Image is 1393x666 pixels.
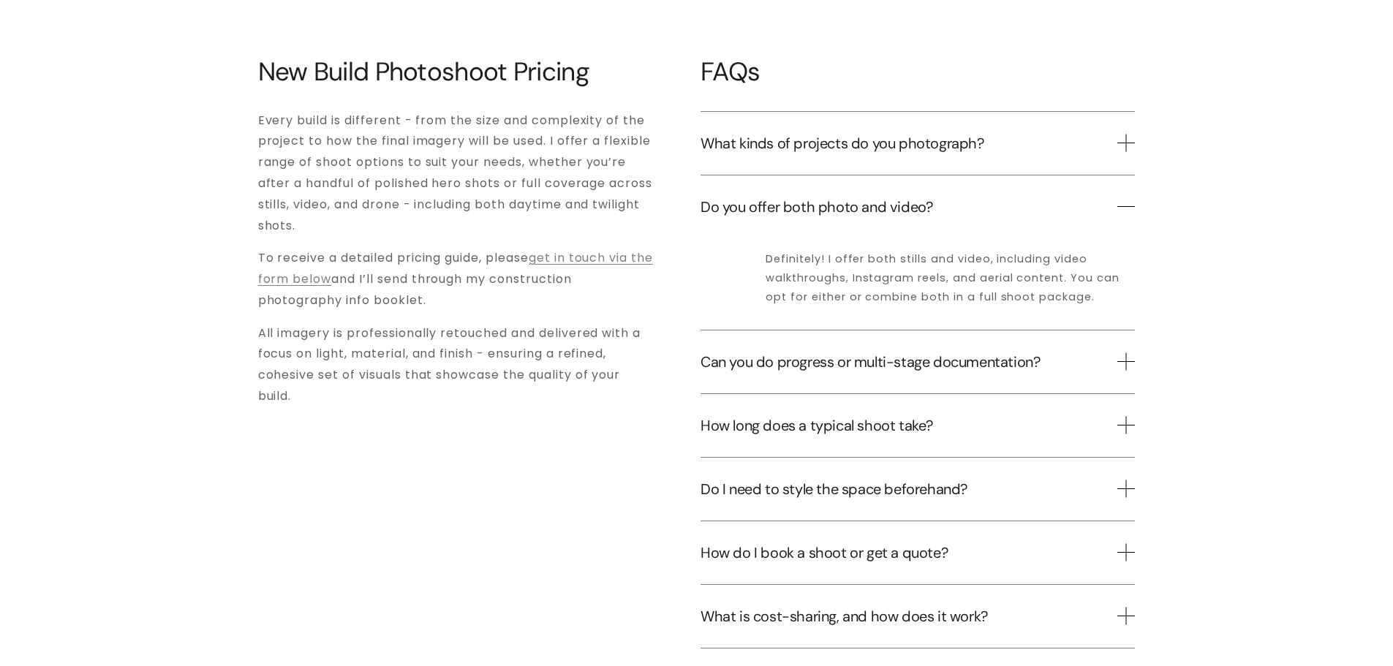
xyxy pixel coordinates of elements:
button: Can you do progress or multi-stage documentation? [701,330,1135,393]
button: What is cost-sharing, and how does it work? [701,585,1135,648]
button: How do I book a shoot or get a quote? [701,521,1135,584]
button: How long does a typical shoot take? [701,394,1135,457]
p: To receive a detailed pricing guide, please and I’ll send through my construction photography inf... [258,248,656,311]
p: Definitely! I offer both stills and video, including video walkthroughs, Instagram reels, and aer... [766,250,1135,307]
span: What is cost-sharing, and how does it work? [701,607,1117,626]
p: Every build is different - from the size and complexity of the project to how the final imagery w... [258,110,656,237]
button: Do I need to style the space beforehand? [701,458,1135,521]
span: How do I book a shoot or get a quote? [701,543,1117,562]
span: Do I need to style the space beforehand? [701,480,1117,499]
span: Do you offer both photo and video? [701,197,1117,216]
span: What kinds of projects do you photograph? [701,134,1117,153]
p: All imagery is professionally retouched and delivered with a focus on light, material, and finish... [258,323,656,407]
h2: New Build Photoshoot Pricing [258,57,656,86]
span: Can you do progress or multi-stage documentation? [701,352,1117,371]
button: Do you offer both photo and video? [701,175,1135,238]
button: What kinds of projects do you photograph? [701,112,1135,175]
div: Do you offer both photo and video? [701,238,1135,330]
h2: FAQs [701,57,1135,86]
span: How long does a typical shoot take? [701,416,1117,435]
